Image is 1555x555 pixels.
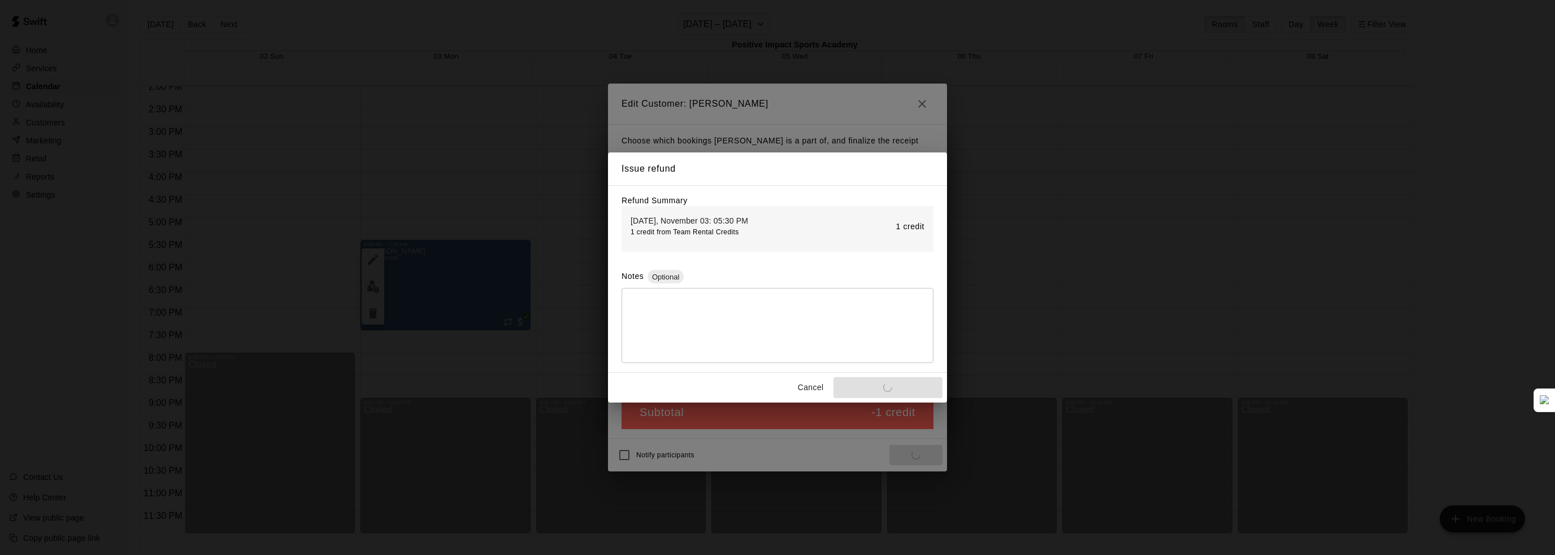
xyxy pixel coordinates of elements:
[648,273,684,281] span: Optional
[896,221,924,233] p: 1 credit
[622,272,644,281] label: Notes
[1540,395,1550,405] img: Detect Auto
[631,215,748,226] p: [DATE], November 03: 05:30 PM
[631,228,739,236] span: 1 credit from Team Rental Credits
[622,196,688,205] label: Refund Summary
[608,152,947,185] h2: Issue refund
[793,377,829,398] button: Cancel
